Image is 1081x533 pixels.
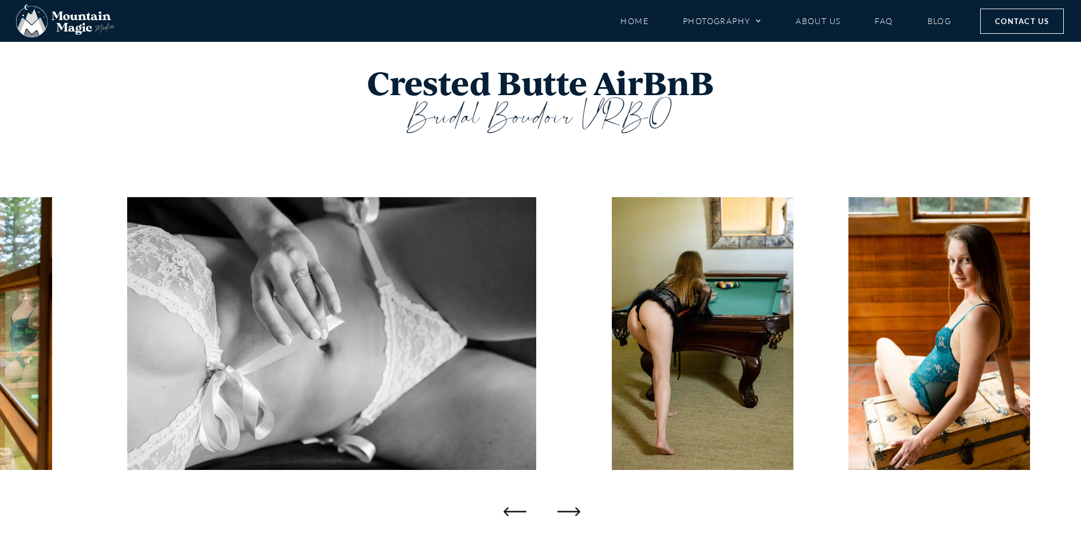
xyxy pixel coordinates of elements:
[197,65,885,101] h1: Crested Butte AirBnB
[620,11,952,31] nav: Menu
[980,9,1064,34] a: Contact Us
[16,5,115,38] img: Mountain Magic Media photography logo Crested Butte Photographer
[612,197,793,470] div: 3 / 23
[620,11,648,31] a: Home
[848,197,1030,470] div: 4 / 23
[995,15,1049,28] span: Contact Us
[848,197,1030,470] img: boudoir session Crested Butte Airbnb VRBO photographer Gunnison photographers Colorado photograph...
[197,101,885,133] h3: Bridal Boudoir VRBO
[612,197,793,470] img: boudoir session Crested Butte Airbnb VRBO photographer Gunnison photographers Colorado photograph...
[927,11,952,31] a: Blog
[683,11,761,31] a: Photography
[796,11,840,31] a: About Us
[504,500,526,523] div: Previous slide
[127,197,536,470] img: boudoir session Crested Butte Airbnb VRBO photographer Gunnison photographers Colorado photograph...
[875,11,893,31] a: FAQ
[555,500,578,523] div: Next slide
[127,197,536,470] div: 2 / 23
